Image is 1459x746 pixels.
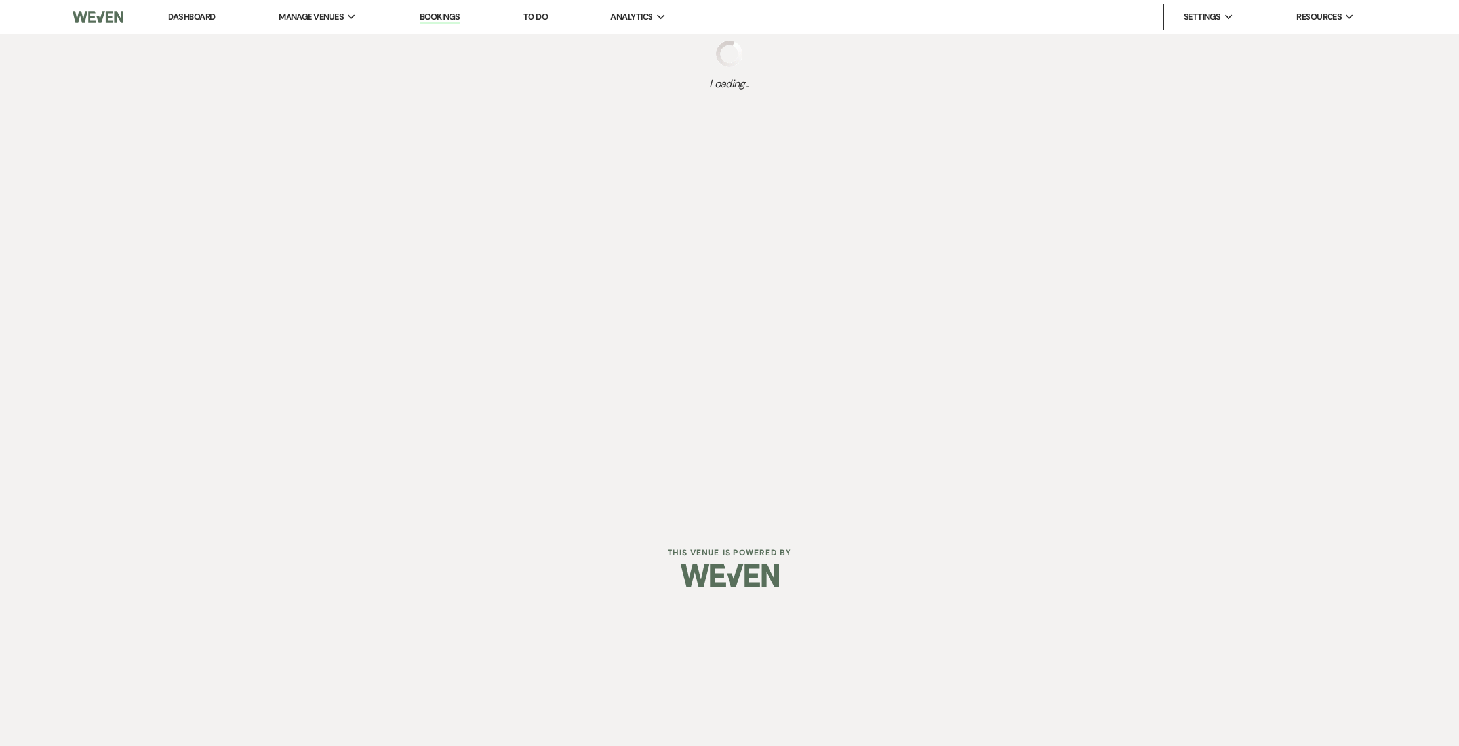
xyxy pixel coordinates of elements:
img: loading spinner [716,41,742,67]
img: Weven Logo [681,553,779,599]
a: Dashboard [168,11,215,22]
a: To Do [523,11,548,22]
a: Bookings [420,11,460,24]
span: Loading... [710,76,749,92]
span: Manage Venues [279,10,344,24]
span: Settings [1184,10,1221,24]
span: Analytics [610,10,652,24]
span: Resources [1296,10,1342,24]
img: Weven Logo [73,3,123,31]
